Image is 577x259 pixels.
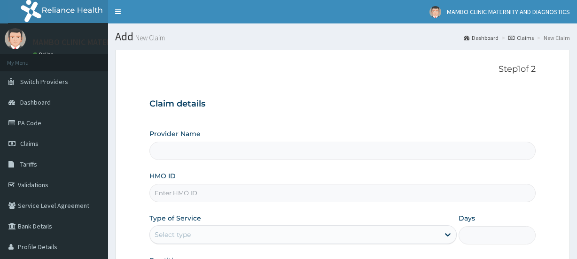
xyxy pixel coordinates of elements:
[149,184,535,202] input: Enter HMO ID
[155,230,191,239] div: Select type
[149,129,201,138] label: Provider Name
[149,99,535,109] h3: Claim details
[459,213,475,223] label: Days
[20,98,51,107] span: Dashboard
[33,38,198,46] p: MAMBO CLINIC MATERNITY AND DIAGNOSTICS
[149,171,176,181] label: HMO ID
[429,6,441,18] img: User Image
[149,64,535,75] p: Step 1 of 2
[535,34,570,42] li: New Claim
[115,30,570,43] h1: Add
[447,8,570,16] span: MAMBO CLINIC MATERNITY AND DIAGNOSTICS
[149,213,201,223] label: Type of Service
[464,34,499,42] a: Dashboard
[33,51,55,58] a: Online
[20,77,68,86] span: Switch Providers
[20,160,37,168] span: Tariffs
[20,139,39,148] span: Claims
[5,28,26,49] img: User Image
[508,34,534,42] a: Claims
[133,34,165,41] small: New Claim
